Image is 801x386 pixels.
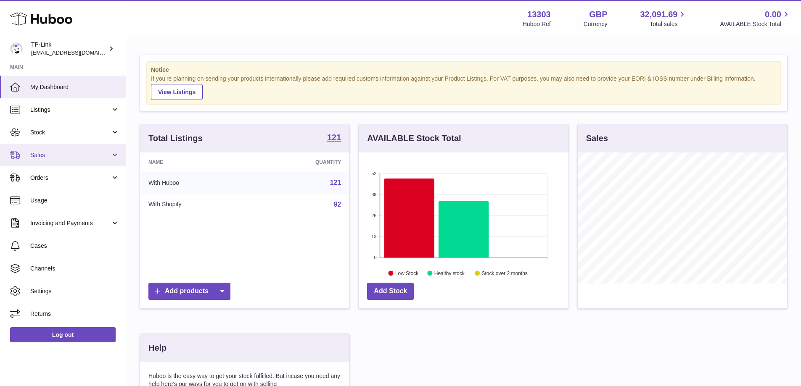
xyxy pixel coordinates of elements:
a: 0.00 AVAILABLE Stock Total [720,9,791,28]
div: Currency [584,20,608,28]
span: Orders [30,174,111,182]
h3: Total Listings [148,133,203,144]
text: 52 [372,171,377,176]
span: Stock [30,129,111,137]
span: AVAILABLE Stock Total [720,20,791,28]
span: Usage [30,197,119,205]
span: [EMAIL_ADDRESS][DOMAIN_NAME] [31,49,124,56]
a: Add Stock [367,283,414,300]
a: 92 [334,201,341,208]
strong: 121 [327,133,341,142]
span: Total sales [650,20,687,28]
text: 0 [374,255,377,260]
text: Low Stock [395,270,419,276]
a: Add products [148,283,230,300]
span: Listings [30,106,111,114]
a: 121 [327,133,341,143]
span: 0.00 [765,9,781,20]
span: Channels [30,265,119,273]
td: With Shopify [140,194,253,215]
text: Stock over 2 months [482,270,528,276]
td: With Huboo [140,172,253,194]
span: My Dashboard [30,83,119,91]
span: Settings [30,287,119,295]
span: Sales [30,151,111,159]
div: If you're planning on sending your products internationally please add required customs informati... [151,75,776,100]
a: View Listings [151,84,203,100]
div: TP-Link [31,41,107,57]
a: 121 [330,179,341,186]
text: 39 [372,192,377,197]
strong: Notice [151,66,776,74]
text: 26 [372,213,377,218]
th: Quantity [253,152,350,172]
img: gaby.chen@tp-link.com [10,42,23,55]
a: Log out [10,327,116,342]
span: Cases [30,242,119,250]
span: Invoicing and Payments [30,219,111,227]
div: Huboo Ref [523,20,551,28]
strong: 13303 [527,9,551,20]
span: Returns [30,310,119,318]
th: Name [140,152,253,172]
text: Healthy stock [434,270,465,276]
h3: Help [148,342,167,354]
h3: AVAILABLE Stock Total [367,133,461,144]
strong: GBP [589,9,607,20]
h3: Sales [586,133,608,144]
a: 32,091.69 Total sales [640,9,687,28]
span: 32,091.69 [640,9,677,20]
text: 13 [372,234,377,239]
